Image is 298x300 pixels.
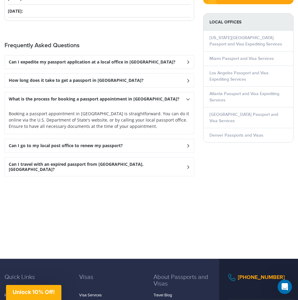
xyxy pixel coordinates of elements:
a: [GEOGRAPHIC_DATA] Passport and Visa Services [210,112,278,123]
a: Home Page [5,293,24,298]
a: Visa Services [79,293,102,298]
h3: What is the process for booking a passport appointment in [GEOGRAPHIC_DATA]? [9,97,179,102]
a: Travel Blog [154,293,172,298]
h3: Quick Links [5,274,70,289]
div: Unlock 10% Off! [6,285,61,300]
h3: Can I expedite my passport application at a local office in [GEOGRAPHIC_DATA]? [9,60,175,65]
iframe: fb:comments Facebook Social Plugin [5,181,194,244]
a: [US_STATE][GEOGRAPHIC_DATA] Passport and Visa Expediting Services [210,35,282,47]
iframe: Intercom live chat [278,280,292,294]
a: Miami Passport and Visa Services [210,56,274,61]
span: Unlock 10% Off! [13,289,55,295]
h2: Frequently Asked Questions [5,42,194,49]
strong: LOCAL OFFICES [203,14,293,31]
a: Denver Passports and Visas [210,133,263,138]
a: Los Angeles Passport and Visa Expediting Services [210,70,269,82]
h3: About Passports and Visas [154,274,219,289]
li: [DATE]: [8,5,191,17]
h3: Visas [79,274,145,289]
h3: How long does it take to get a passport in [GEOGRAPHIC_DATA]? [9,78,144,83]
a: Atlanta Passport and Visa Expediting Services [210,91,279,103]
a: [PHONE_NUMBER] [238,274,285,281]
h3: Can I go to my local post office to renew my passport? [9,143,123,148]
h3: Can I travel with an expired passport from [GEOGRAPHIC_DATA], [GEOGRAPHIC_DATA]? [9,162,186,172]
p: Booking a passport appointment in [GEOGRAPHIC_DATA] is straightforward. You can do it online via ... [9,110,190,129]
